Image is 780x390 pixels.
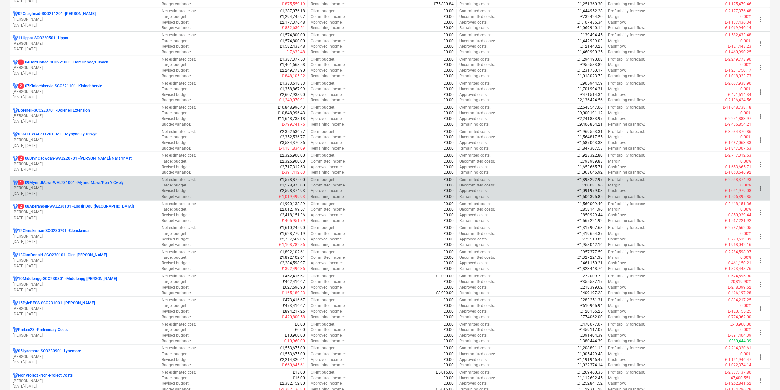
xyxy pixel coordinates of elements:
[13,252,156,269] div: 13ClanDonald-SCO230101 -Clan [PERSON_NAME][PERSON_NAME][DATE]-[DATE]
[741,134,752,140] p: 0.00%
[725,116,752,122] p: £-2,241,883.97
[444,129,454,134] p: £0.00
[13,65,156,71] p: [PERSON_NAME]
[725,25,752,31] p: £-1,069,940.14
[18,60,24,65] span: 1
[13,373,18,378] div: Project has multi currencies enabled
[13,384,156,389] p: [DATE] - [DATE]
[577,122,603,127] p: £9,406,854.21
[460,134,495,140] p: Uncommitted costs :
[162,44,190,49] p: Revised budget :
[162,32,196,38] p: Net estimated cost :
[311,81,335,86] p: Client budget :
[280,140,305,146] p: £3,534,370.86
[13,143,156,149] p: [DATE] - [DATE]
[13,156,156,172] div: 206BrynCadwgan-WAL220701 -[PERSON_NAME]/Nant Yr Ast[PERSON_NAME][DATE]-[DATE]
[13,373,156,389] div: NonProject -Non-Project Costs[PERSON_NAME][DATE]-[DATE]
[18,83,24,89] span: 2
[311,9,335,14] p: Client budget :
[13,180,156,197] div: 109MynndMawr-WAL231001 -Mynnd Mawr/Pen Y Gwely[PERSON_NAME][DATE]-[DATE]
[18,252,107,258] p: 13ClanDonald-SCO230101 - Clan [PERSON_NAME]
[741,14,752,20] p: 0.00%
[18,35,68,41] p: 11Uppat-SCO220501 - Uppat
[577,110,603,116] p: £9,000,191.12
[460,129,491,134] p: Committed costs :
[13,108,18,113] div: Project has multi currencies enabled
[444,110,454,116] p: £0.00
[608,44,626,49] p: Cashflow :
[162,14,188,20] p: Target budget :
[13,119,156,124] p: [DATE] - [DATE]
[460,44,488,49] p: Approved costs :
[460,105,491,110] p: Committed costs :
[725,73,752,79] p: £-1,018,023.73
[13,137,156,143] p: [PERSON_NAME]
[311,49,345,55] p: Remaining income :
[757,160,765,168] span: more_vert
[13,95,156,100] p: [DATE] - [DATE]
[13,204,18,209] div: Project has multi currencies enabled
[460,122,490,127] p: Remaining costs :
[460,110,495,116] p: Uncommitted costs :
[460,68,488,73] p: Approved costs :
[580,81,603,86] p: £905,944.59
[608,32,645,38] p: Profitability forecast :
[608,38,622,44] p: Margin :
[757,257,765,264] span: more_vert
[725,146,752,151] p: £-1,847,307.53
[13,83,18,89] div: Project has multi currencies enabled
[162,81,196,86] p: Net estimated cost :
[162,146,191,151] p: Budget variance :
[280,9,305,14] p: £1,287,076.18
[444,38,454,44] p: £0.00
[18,11,96,17] p: 02Craighead-SCO211201 - [PERSON_NAME]
[18,300,95,306] p: 15PyleBESS-SCO231001 - [PERSON_NAME]
[580,44,603,49] p: £121,443.23
[577,105,603,110] p: £2,648,547.06
[18,132,98,137] p: 03MTT-WAL211201 - MTT Mynydd Ty-talwyn
[444,44,454,49] p: £0.00
[13,167,156,172] p: [DATE] - [DATE]
[608,146,645,151] p: Remaining cashflow :
[13,333,156,338] p: [PERSON_NAME]
[725,81,752,86] p: £-2,607,938.90
[608,1,645,7] p: Remaining cashflow :
[13,354,156,360] p: [PERSON_NAME]
[608,86,622,92] p: Margin :
[13,17,156,22] p: [PERSON_NAME]
[311,57,335,62] p: Client budget :
[13,234,156,239] p: [PERSON_NAME]
[460,49,490,55] p: Remaining costs :
[757,184,765,192] span: more_vert
[608,129,645,134] p: Profitability forecast :
[577,97,603,103] p: £2,136,424.56
[13,300,156,317] div: 15PyleBESS-SCO231001 -[PERSON_NAME][PERSON_NAME][DATE]-[DATE]
[608,134,622,140] p: Margin :
[162,25,191,31] p: Budget variance :
[311,146,345,151] p: Remaining income :
[13,113,156,119] p: [PERSON_NAME]
[725,140,752,146] p: £-1,687,063.33
[577,116,603,122] p: £2,241,883.97
[311,68,343,73] p: Approved income :
[162,38,188,44] p: Target budget :
[608,20,626,25] p: Cashflow :
[608,25,645,31] p: Remaining cashflow :
[13,276,156,293] div: 10Middlerigg-SCO230801 -Middlerigg [PERSON_NAME][PERSON_NAME][DATE]-[DATE]
[18,373,73,378] p: NonProject - Non-Project Costs
[18,83,102,89] p: 07Kinlochbervie-SCO221101 - Kinlochbervie
[444,81,454,86] p: £0.00
[577,86,603,92] p: £1,701,994.31
[725,9,752,14] p: £-2,177,376.48
[13,83,156,100] div: 207Kinlochbervie-SCO221101 -Kinlochbervie[PERSON_NAME][DATE]-[DATE]
[13,209,156,215] p: [PERSON_NAME]
[757,329,765,337] span: more_vert
[311,20,343,25] p: Approved income :
[460,86,495,92] p: Uncommitted costs :
[162,49,191,55] p: Budget variance :
[757,112,765,120] span: more_vert
[13,306,156,311] p: [PERSON_NAME]
[280,86,305,92] p: £1,358,867.99
[757,136,765,144] span: more_vert
[311,122,345,127] p: Remaining income :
